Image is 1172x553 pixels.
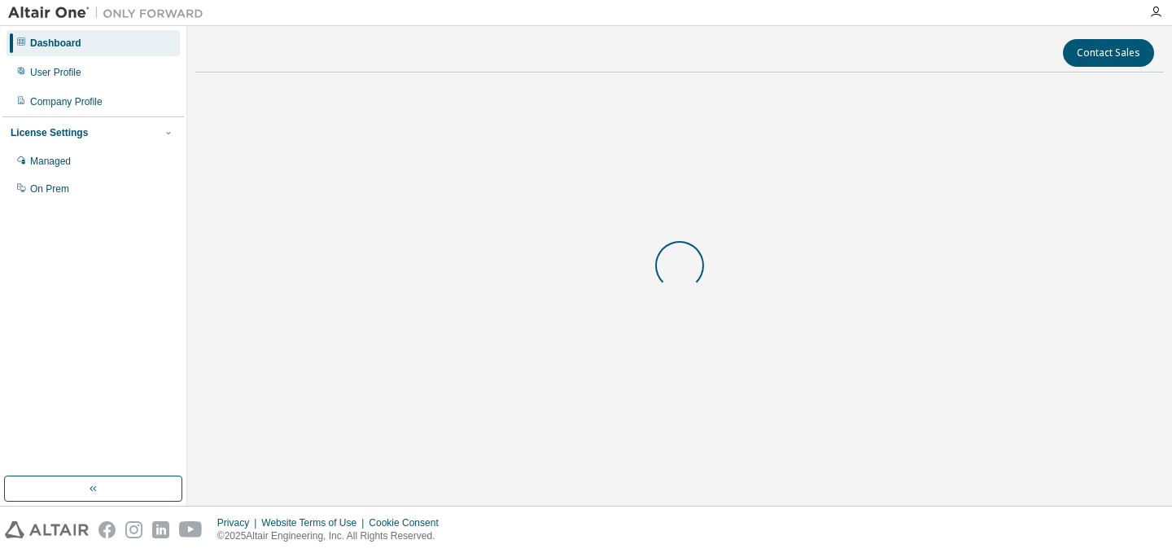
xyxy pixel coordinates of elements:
[11,126,88,139] div: License Settings
[179,521,203,538] img: youtube.svg
[217,529,448,543] p: © 2025 Altair Engineering, Inc. All Rights Reserved.
[30,95,103,108] div: Company Profile
[1063,39,1154,67] button: Contact Sales
[30,182,69,195] div: On Prem
[5,521,89,538] img: altair_logo.svg
[30,66,81,79] div: User Profile
[30,37,81,50] div: Dashboard
[8,5,212,21] img: Altair One
[125,521,142,538] img: instagram.svg
[152,521,169,538] img: linkedin.svg
[98,521,116,538] img: facebook.svg
[217,516,261,529] div: Privacy
[369,516,448,529] div: Cookie Consent
[261,516,369,529] div: Website Terms of Use
[30,155,71,168] div: Managed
